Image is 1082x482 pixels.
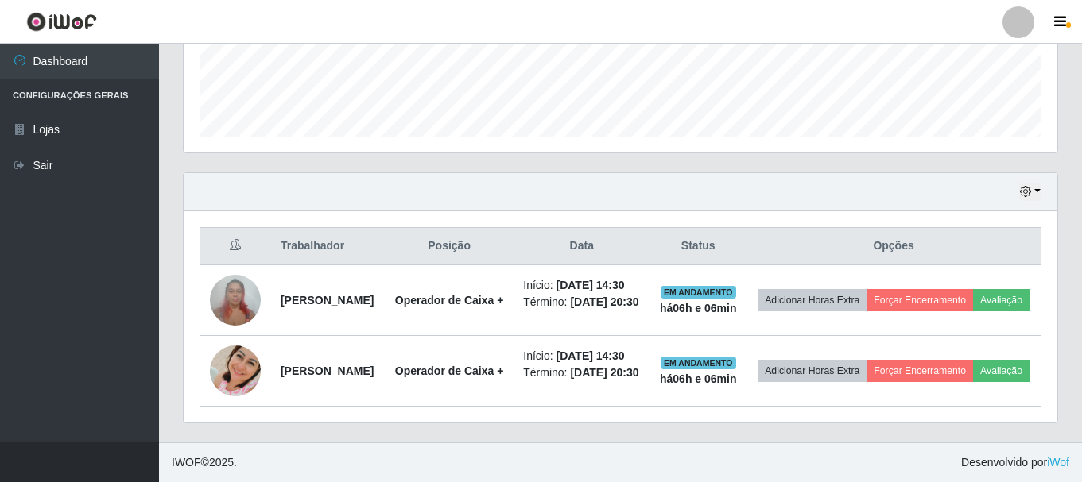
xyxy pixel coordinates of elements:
th: Status [650,228,747,265]
strong: há 06 h e 06 min [660,372,737,385]
th: Data [514,228,650,265]
li: Término: [523,294,640,310]
strong: [PERSON_NAME] [281,364,374,377]
button: Forçar Encerramento [867,289,973,311]
li: Início: [523,348,640,364]
span: IWOF [172,456,201,469]
button: Avaliação [973,360,1030,382]
th: Trabalhador [271,228,385,265]
time: [DATE] 20:30 [570,366,638,379]
span: EM ANDAMENTO [661,286,736,299]
strong: Operador de Caixa + [395,364,504,377]
button: Avaliação [973,289,1030,311]
span: Desenvolvido por [961,454,1069,471]
strong: [PERSON_NAME] [281,294,374,307]
strong: Operador de Caixa + [395,294,504,307]
time: [DATE] 20:30 [570,295,638,308]
time: [DATE] 14:30 [557,349,625,362]
span: EM ANDAMENTO [661,357,736,369]
th: Posição [385,228,514,265]
img: CoreUI Logo [26,12,97,32]
th: Opções [747,228,1041,265]
img: 1754236759682.jpeg [210,345,261,396]
time: [DATE] 14:30 [557,279,625,291]
span: © 2025 . [172,454,237,471]
img: 1722880664865.jpeg [210,266,261,334]
button: Adicionar Horas Extra [758,360,867,382]
li: Término: [523,364,640,381]
strong: há 06 h e 06 min [660,302,737,314]
a: iWof [1047,456,1069,469]
button: Adicionar Horas Extra [758,289,867,311]
button: Forçar Encerramento [867,360,973,382]
li: Início: [523,277,640,294]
